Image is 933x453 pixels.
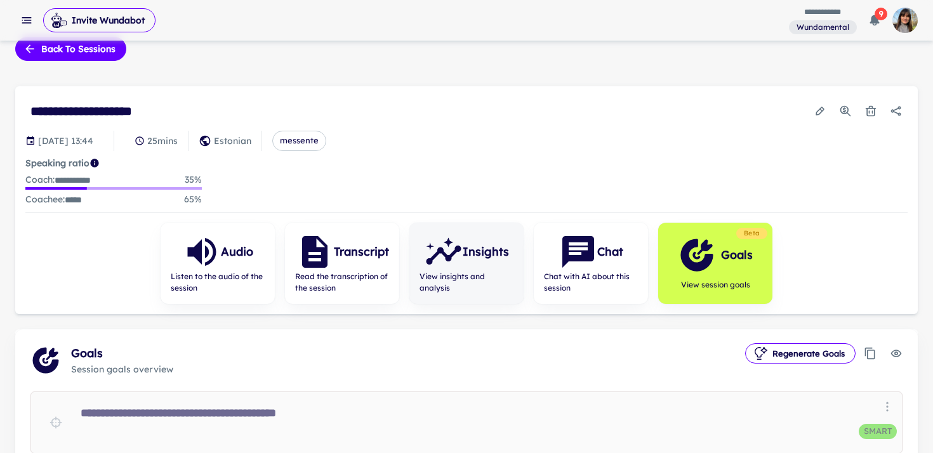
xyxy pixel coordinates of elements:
img: photoURL [892,8,918,33]
p: 25 mins [147,134,178,148]
h6: Audio [221,243,253,261]
button: InsightsView insights and analysis [409,223,524,304]
p: Session date [38,134,93,148]
strong: Speaking ratio [25,157,89,169]
span: Enable editing [885,342,908,365]
span: Invite Wundabot to record a meeting [43,8,155,33]
button: GoalsView session goals [658,223,772,304]
button: Options [878,397,897,416]
button: TranscriptRead the transcription of the session [285,223,399,304]
p: 35 % [185,173,202,187]
span: Copy goals to clipboard [861,344,880,363]
span: SMART [859,425,897,438]
h6: Transcript [334,243,389,261]
span: Goals [71,345,745,362]
button: AudioListen to the audio of the session [161,223,275,304]
p: Estonian [214,134,251,148]
span: Beta [739,228,765,239]
span: View insights and analysis [420,271,513,294]
span: Listen to the audio of the session [171,271,265,294]
button: ChatChat with AI about this session [534,223,648,304]
h6: Goals [721,246,753,264]
button: Delete session [859,100,882,122]
p: Coach : [25,173,91,187]
span: View session goals [678,279,753,291]
button: Edit session [809,100,831,122]
span: Wundamental [791,22,854,33]
p: 65 % [184,192,202,207]
span: Read the transcription of the session [295,271,389,294]
button: Editing disabled [885,342,908,365]
span: Session goals overview [71,362,745,376]
span: You are a member of this workspace. Contact your workspace owner for assistance. [789,19,857,35]
p: Coachee : [25,192,82,207]
span: 9 [875,8,887,20]
button: Usage Statistics [834,100,857,122]
h6: Chat [597,243,623,261]
button: 9 [862,8,887,33]
svg: Coach/coachee ideal ratio of speaking is roughly 20:80. Mentor/mentee ideal ratio of speaking is ... [89,158,100,168]
button: Back to sessions [15,37,126,61]
button: Invite Wundabot [43,8,155,32]
span: Chat with AI about this session [544,271,638,294]
button: Regenerate Goals [745,343,856,364]
button: Share session [885,100,908,122]
span: messente [273,135,326,147]
h6: Insights [463,243,509,261]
